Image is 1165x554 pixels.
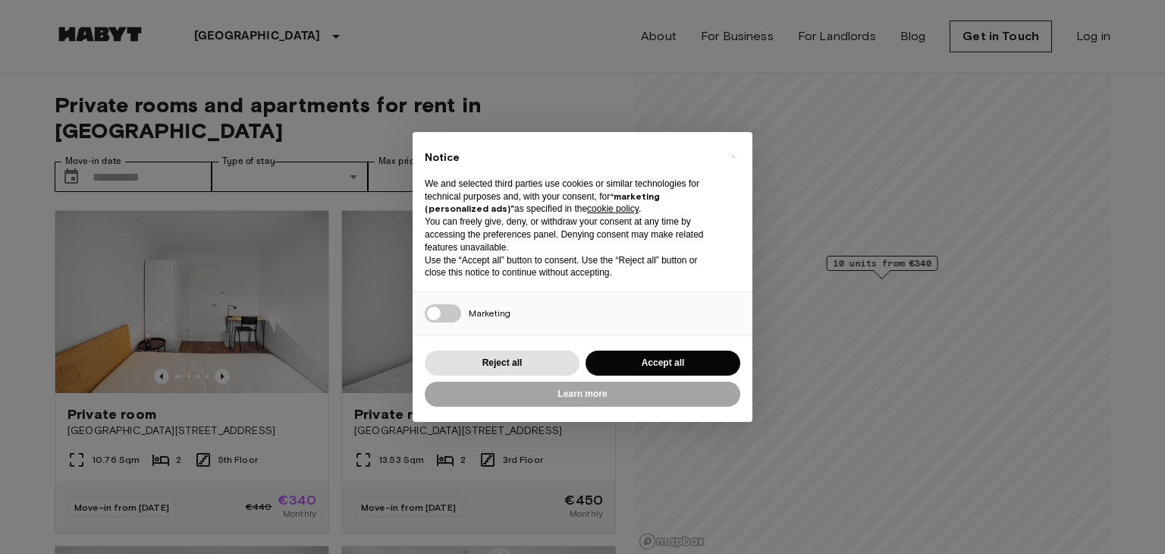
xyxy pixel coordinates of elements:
[587,203,639,214] a: cookie policy
[425,351,579,376] button: Reject all
[425,382,740,407] button: Learn more
[425,150,716,165] h2: Notice
[586,351,740,376] button: Accept all
[730,147,736,165] span: ×
[721,144,745,168] button: Close this notice
[425,254,716,280] p: Use the “Accept all” button to consent. Use the “Reject all” button or close this notice to conti...
[469,307,510,319] span: Marketing
[425,178,716,216] p: We and selected third parties use cookies or similar technologies for technical purposes and, wit...
[425,216,716,253] p: You can freely give, deny, or withdraw your consent at any time by accessing the preferences pane...
[425,190,660,215] strong: “marketing (personalized ads)”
